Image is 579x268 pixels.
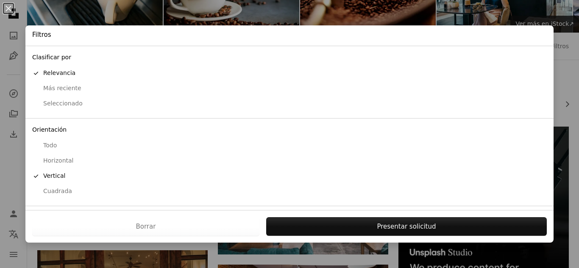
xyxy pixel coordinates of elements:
[25,153,554,169] button: Horizontal
[32,69,547,77] div: Relevancia
[266,217,547,236] button: Presentar solicitud
[32,172,547,180] div: Vertical
[25,50,554,66] div: Clasificar por
[32,141,547,150] div: Todo
[32,187,547,196] div: Cuadrada
[25,169,554,184] button: Vertical
[25,66,554,81] button: Relevancia
[25,81,554,96] button: Más reciente
[32,30,51,39] h4: Filtros
[32,99,547,108] div: Seleccionado
[32,84,547,93] div: Más reciente
[25,138,554,153] button: Todo
[25,210,554,226] div: Licencia
[32,217,259,236] button: Borrar
[25,96,554,111] button: Seleccionado
[25,122,554,138] div: Orientación
[25,184,554,199] button: Cuadrada
[32,157,547,165] div: Horizontal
